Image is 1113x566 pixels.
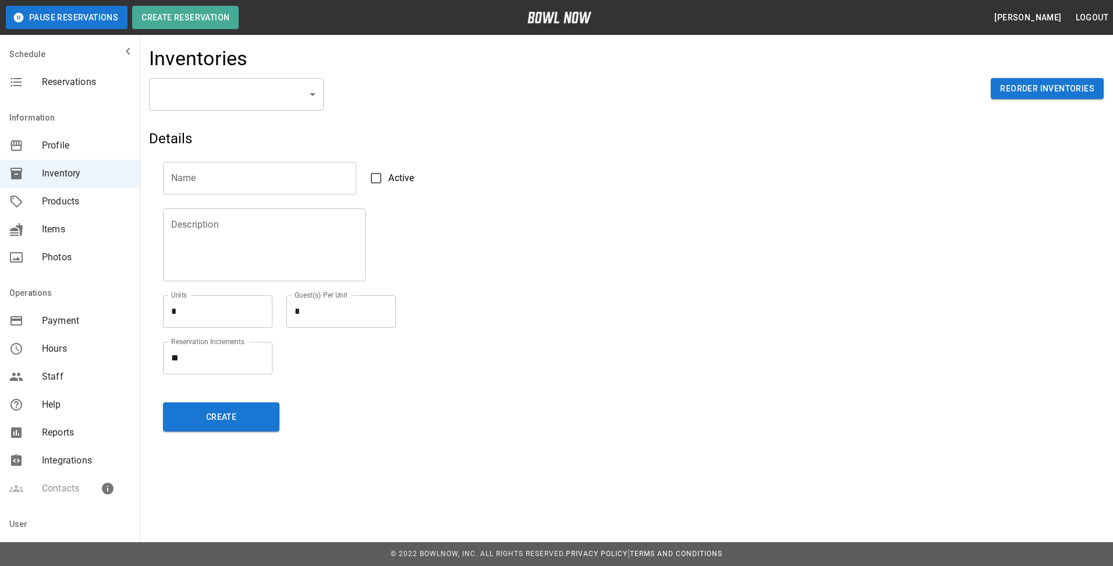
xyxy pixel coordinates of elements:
[42,194,130,208] span: Products
[566,550,628,558] a: Privacy Policy
[149,129,785,148] h5: Details
[391,550,566,558] span: © 2022 BowlNow, Inc. All Rights Reserved.
[42,398,130,412] span: Help
[42,75,130,89] span: Reservations
[6,6,127,29] button: Pause Reservations
[42,370,130,384] span: Staff
[42,454,130,468] span: Integrations
[42,250,130,264] span: Photos
[149,47,248,71] h4: Inventories
[990,7,1066,29] button: [PERSON_NAME]
[42,314,130,328] span: Payment
[42,342,130,356] span: Hours
[149,78,324,111] div: ​
[991,78,1104,100] button: Reorder Inventories
[527,12,591,23] img: logo
[1071,7,1113,29] button: Logout
[42,222,130,236] span: Items
[42,426,130,440] span: Reports
[42,167,130,181] span: Inventory
[42,139,130,153] span: Profile
[630,550,722,558] a: Terms and Conditions
[132,6,239,29] button: Create Reservation
[163,402,279,431] button: Create
[388,171,414,185] span: Active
